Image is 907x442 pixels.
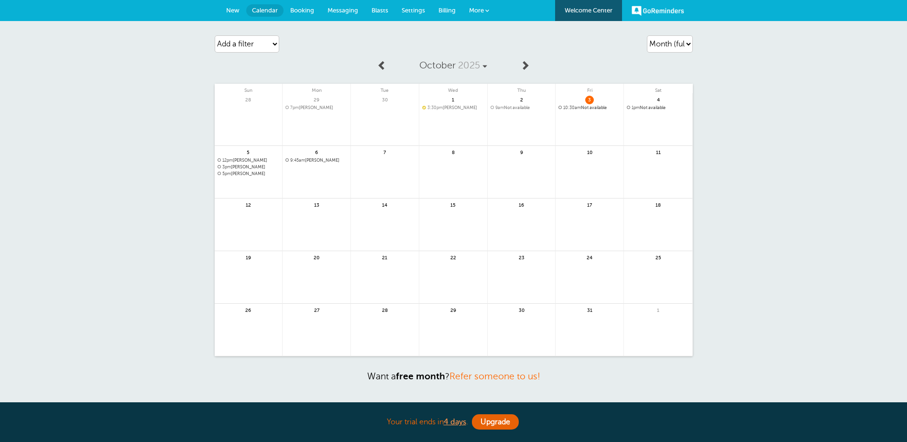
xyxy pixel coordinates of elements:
span: Amy Nicely [218,165,280,170]
span: Fri [556,84,623,93]
span: Wed [419,84,487,93]
span: 7 [381,148,389,155]
span: 9 [517,148,526,155]
span: Blasts [372,7,388,14]
span: 16 [517,201,526,208]
a: 1pmNot available [627,105,689,110]
span: 3:30pm [427,105,443,110]
span: 27 [312,306,321,313]
span: 15 [449,201,458,208]
span: 18 [654,201,663,208]
span: 1 [654,306,663,313]
span: 25 [654,254,663,261]
span: 9:45am [290,158,305,163]
span: 26 [244,306,252,313]
iframe: Resource center [869,404,897,432]
span: 5pm [222,171,231,176]
span: October [419,60,456,71]
span: 7pm [290,105,299,110]
a: 3pm[PERSON_NAME] [218,165,280,170]
span: 4 [654,96,663,103]
span: 22 [449,254,458,261]
span: Islande Mondesir [218,158,280,163]
a: 3:30pm[PERSON_NAME] [422,105,484,110]
p: Want a ? [215,371,693,382]
span: 28 [244,96,252,103]
span: 3pm [222,165,231,169]
span: Settings [402,7,425,14]
a: 4 days [444,418,466,426]
a: October 2025 [392,55,515,76]
span: 9am [495,105,504,110]
span: More [469,7,484,14]
span: 20 [312,254,321,261]
span: 29 [312,96,321,103]
strong: free month [396,371,445,381]
span: 17 [585,201,594,208]
a: 7pm[PERSON_NAME] [285,105,348,110]
span: Not available [558,105,621,110]
a: 9amNot available [491,105,553,110]
span: 30 [517,306,526,313]
span: 10:30am [563,105,581,110]
span: 29 [449,306,458,313]
span: 8 [449,148,458,155]
span: Tue [351,84,419,93]
span: 28 [381,306,389,313]
a: 10:30amNot available [558,105,621,110]
a: 9:45am[PERSON_NAME] [285,158,348,163]
span: 2025 [458,60,480,71]
span: 1pm [632,105,640,110]
a: 5pm[PERSON_NAME] [218,171,280,177]
span: 30 [381,96,389,103]
span: 19 [244,254,252,261]
span: 21 [381,254,389,261]
span: 31 [585,306,594,313]
span: 3 [585,96,594,103]
span: 24 [585,254,594,261]
span: Sun [215,84,283,93]
a: Upgrade [472,414,519,430]
span: 2 [517,96,526,103]
span: Not available [627,105,689,110]
span: 6 [312,148,321,155]
span: Messaging [328,7,358,14]
a: 12pm[PERSON_NAME] [218,158,280,163]
span: New [226,7,240,14]
span: Angela Blazer [218,171,280,177]
span: 10 [585,148,594,155]
span: Mon [283,84,350,93]
span: 13 [312,201,321,208]
span: 1 [449,96,458,103]
span: 12pm [222,158,233,163]
span: 12 [244,201,252,208]
span: Sat [624,84,692,93]
span: Thu [488,84,556,93]
span: 5 [244,148,252,155]
a: Calendar [246,4,284,17]
span: Calendar [252,7,278,14]
span: Confirmed. Changing the appointment date will unconfirm the appointment. [422,105,425,109]
a: Refer someone to us! [449,371,540,381]
span: Teri Hanson [285,105,348,110]
span: 14 [381,201,389,208]
span: Billing [438,7,456,14]
span: 11 [654,148,663,155]
span: Not available [491,105,553,110]
div: Your trial ends in . [215,412,693,432]
span: Giovanna Jones [422,105,484,110]
span: 23 [517,254,526,261]
span: Booking [290,7,314,14]
span: Rickey Jones [285,158,348,163]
